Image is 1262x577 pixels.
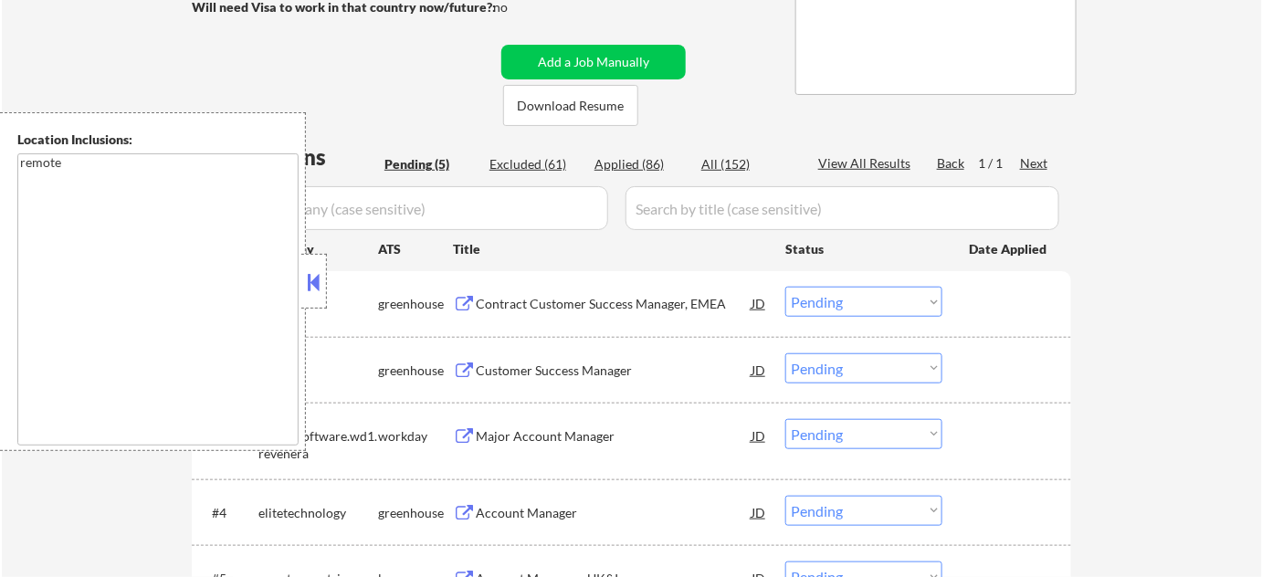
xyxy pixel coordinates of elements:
div: View All Results [818,154,916,173]
div: Back [937,154,966,173]
div: ATS [378,240,453,258]
div: Contract Customer Success Manager, EMEA [476,295,752,313]
div: Major Account Manager [476,427,752,446]
div: All (152) [701,155,793,173]
div: elitetechnology [258,504,378,522]
div: #4 [212,504,244,522]
button: Add a Job Manually [501,45,686,79]
div: Account Manager [476,504,752,522]
div: JD [750,287,768,320]
div: Customer Success Manager [476,362,752,380]
div: greenhouse [378,504,453,522]
div: workday [378,427,453,446]
div: Next [1020,154,1049,173]
div: JD [750,419,768,452]
div: 1 / 1 [978,154,1020,173]
div: Pending (5) [384,155,476,173]
input: Search by title (case sensitive) [626,186,1059,230]
div: JD [750,496,768,529]
div: Status [785,232,942,265]
button: Download Resume [503,85,638,126]
div: Title [453,240,768,258]
div: greenhouse [378,362,453,380]
div: Date Applied [969,240,1049,258]
div: Excluded (61) [489,155,581,173]
div: JD [750,353,768,386]
div: greenhouse [378,295,453,313]
div: Location Inclusions: [17,131,299,149]
input: Search by company (case sensitive) [197,186,608,230]
div: Applied (86) [594,155,686,173]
